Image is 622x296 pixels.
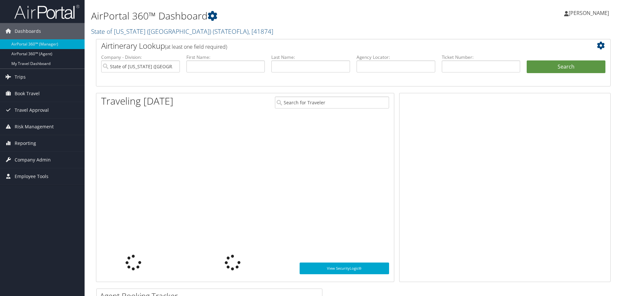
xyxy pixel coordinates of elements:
span: ( STATEOFLA ) [213,27,249,36]
h2: Airtinerary Lookup [101,40,562,51]
label: First Name: [186,54,265,60]
input: Search for Traveler [275,97,389,109]
span: Employee Tools [15,168,48,185]
span: Dashboards [15,23,41,39]
label: Last Name: [271,54,350,60]
span: Company Admin [15,152,51,168]
span: Reporting [15,135,36,151]
label: Ticket Number: [442,54,521,60]
h1: AirPortal 360™ Dashboard [91,9,441,23]
span: , [ 41874 ] [249,27,273,36]
span: Risk Management [15,119,54,135]
button: Search [527,60,605,73]
span: (at least one field required) [165,43,227,50]
a: State of [US_STATE] ([GEOGRAPHIC_DATA]) [91,27,273,36]
span: [PERSON_NAME] [569,9,609,17]
a: View SecurityLogic® [300,263,389,274]
span: Book Travel [15,85,40,102]
span: Travel Approval [15,102,49,118]
label: Agency Locator: [357,54,435,60]
h1: Traveling [DATE] [101,94,173,108]
label: Company - Division: [101,54,180,60]
a: [PERSON_NAME] [564,3,615,23]
span: Trips [15,69,26,85]
img: airportal-logo.png [14,4,79,19]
